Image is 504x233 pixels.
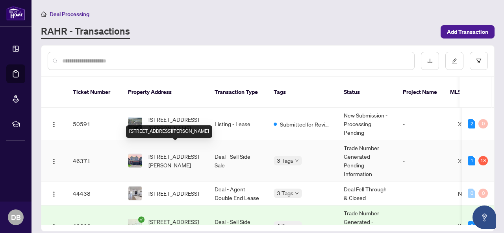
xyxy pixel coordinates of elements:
a: RAHR - Transactions [41,25,130,39]
td: - [397,182,452,205]
th: Tags [267,77,337,108]
div: 1 [468,156,475,165]
span: DB [11,212,21,223]
span: [STREET_ADDRESS][PERSON_NAME] [148,152,202,169]
span: check-circle [138,216,145,223]
td: - [397,108,452,140]
span: N12275167 [458,190,490,197]
button: Logo [48,220,60,232]
button: Logo [48,117,60,130]
th: Project Name [397,77,444,108]
img: Logo [51,224,57,230]
div: 0 [468,189,475,198]
span: Deal Processing [50,11,89,18]
td: 46371 [67,140,122,182]
img: thumbnail-img [128,117,142,130]
span: 3 Tags [277,189,293,198]
div: [STREET_ADDRESS][PERSON_NAME] [126,125,212,138]
span: filter [476,58,482,64]
button: download [421,52,439,70]
img: Logo [51,158,57,165]
span: X12361353 [458,120,490,127]
button: edit [445,52,463,70]
img: logo [6,6,25,20]
th: Property Address [122,77,208,108]
img: Logo [51,191,57,197]
span: X12193670 [458,157,490,164]
button: Add Transaction [441,25,495,39]
span: W12204816 [458,222,491,229]
img: Logo [51,121,57,128]
th: MLS # [444,77,491,108]
div: 0 [478,119,488,128]
span: [STREET_ADDRESS] [148,189,199,198]
td: Deal Fell Through & Closed [337,182,397,205]
span: 3 Tags [277,156,293,165]
span: download [427,58,433,64]
span: [STREET_ADDRESS][PERSON_NAME] [148,115,202,132]
span: 4 Tags [277,221,293,230]
td: 44438 [67,182,122,205]
button: Logo [48,187,60,200]
span: home [41,11,46,17]
th: Transaction Type [208,77,267,108]
button: Logo [48,154,60,167]
span: Submitted for Review [280,120,331,128]
td: Listing - Lease [208,108,267,140]
span: down [295,159,299,163]
td: - [397,140,452,182]
span: Add Transaction [447,26,488,38]
td: Deal - Sell Side Sale [208,140,267,182]
th: Ticket Number [67,77,122,108]
span: down [295,191,299,195]
img: thumbnail-img [128,219,142,233]
span: edit [452,58,457,64]
td: Deal - Agent Double End Lease [208,182,267,205]
button: filter [470,52,488,70]
div: 13 [478,156,488,165]
th: Status [337,77,397,108]
img: thumbnail-img [128,187,142,200]
td: New Submission - Processing Pending [337,108,397,140]
span: down [295,224,299,228]
div: 2 [468,119,475,128]
img: thumbnail-img [128,154,142,167]
button: Open asap [472,205,496,229]
div: 3 [468,221,475,231]
td: Trade Number Generated - Pending Information [337,140,397,182]
div: 0 [478,189,488,198]
td: 50591 [67,108,122,140]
